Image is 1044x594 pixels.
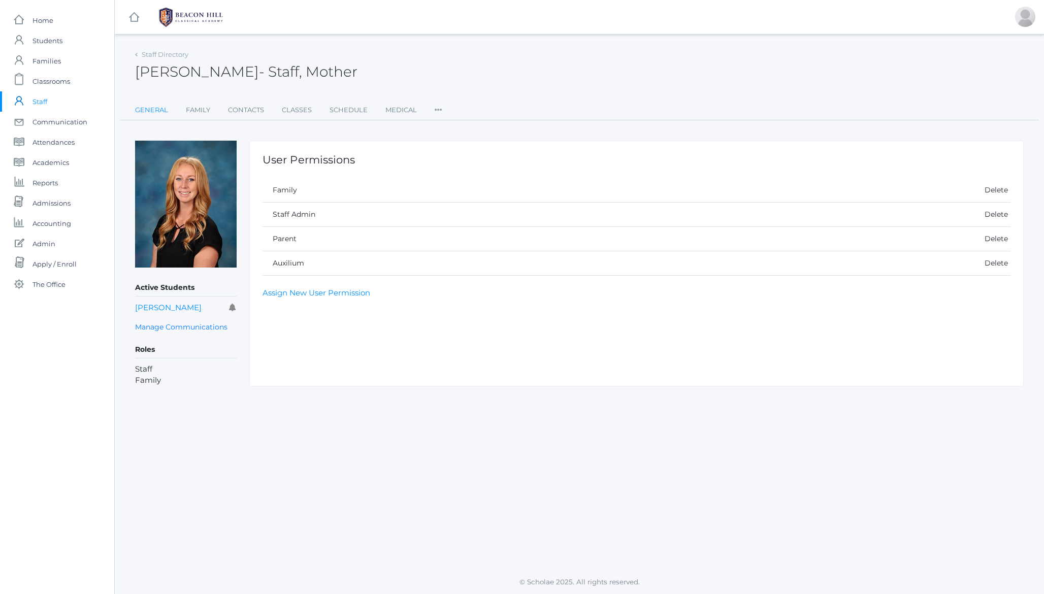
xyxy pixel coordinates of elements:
h1: User Permissions [263,154,1010,166]
a: Manage Communications [135,321,227,333]
img: Nicole Canty [135,141,237,268]
a: Family [186,100,210,120]
h5: Roles [135,341,237,358]
span: Reports [32,173,58,193]
td: Staff Admin [263,203,715,227]
a: Classes [282,100,312,120]
a: Delete [985,234,1008,243]
span: Apply / Enroll [32,254,77,274]
span: Admissions [32,193,71,213]
h5: Active Students [135,279,237,296]
span: Communication [32,112,87,132]
a: [PERSON_NAME] [135,303,202,312]
img: BHCALogos-05-308ed15e86a5a0abce9b8dd61676a3503ac9727e845dece92d48e8588c001991.png [153,5,229,30]
span: - Staff, Mother [259,63,357,80]
a: Medical [385,100,417,120]
span: Accounting [32,213,71,234]
span: Academics [32,152,69,173]
a: Delete [985,258,1008,268]
span: Admin [32,234,55,254]
li: Family [135,375,237,386]
a: Assign New User Permission [263,288,370,298]
a: Contacts [228,100,264,120]
li: Staff [135,364,237,375]
a: Staff Directory [142,50,188,58]
a: General [135,100,168,120]
div: Jason Roberts [1015,7,1035,27]
td: Parent [263,227,715,251]
a: Schedule [330,100,368,120]
td: Auxilium [263,251,715,276]
span: Students [32,30,62,51]
p: © Scholae 2025. All rights reserved. [115,577,1044,587]
span: Classrooms [32,71,70,91]
a: Delete [985,185,1008,194]
i: Receives communications for this student [229,304,237,311]
span: Families [32,51,61,71]
td: Family [263,178,715,203]
span: The Office [32,274,66,294]
span: Staff [32,91,47,112]
span: Attendances [32,132,75,152]
a: Delete [985,210,1008,219]
span: Home [32,10,53,30]
h2: [PERSON_NAME] [135,64,357,80]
